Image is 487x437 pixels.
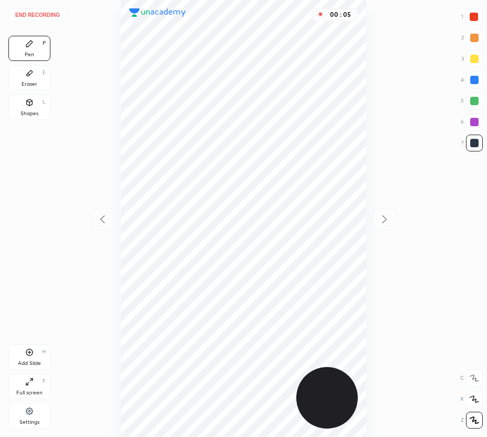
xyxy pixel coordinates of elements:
[25,52,34,57] div: Pen
[461,135,483,151] div: 7
[43,99,46,105] div: L
[461,114,483,130] div: 6
[461,93,483,109] div: 5
[461,50,483,67] div: 3
[16,390,43,395] div: Full screen
[328,11,353,18] div: 00 : 05
[22,82,37,87] div: Eraser
[461,72,483,88] div: 4
[42,349,46,354] div: H
[129,8,186,17] img: logo.38c385cc.svg
[460,370,483,387] div: C
[461,412,483,429] div: Z
[460,391,483,408] div: X
[43,379,46,384] div: F
[19,420,39,425] div: Settings
[461,8,482,25] div: 1
[43,70,46,75] div: E
[20,111,38,116] div: Shapes
[43,40,46,46] div: P
[8,8,67,21] button: End recording
[461,29,483,46] div: 2
[18,361,41,366] div: Add Slide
